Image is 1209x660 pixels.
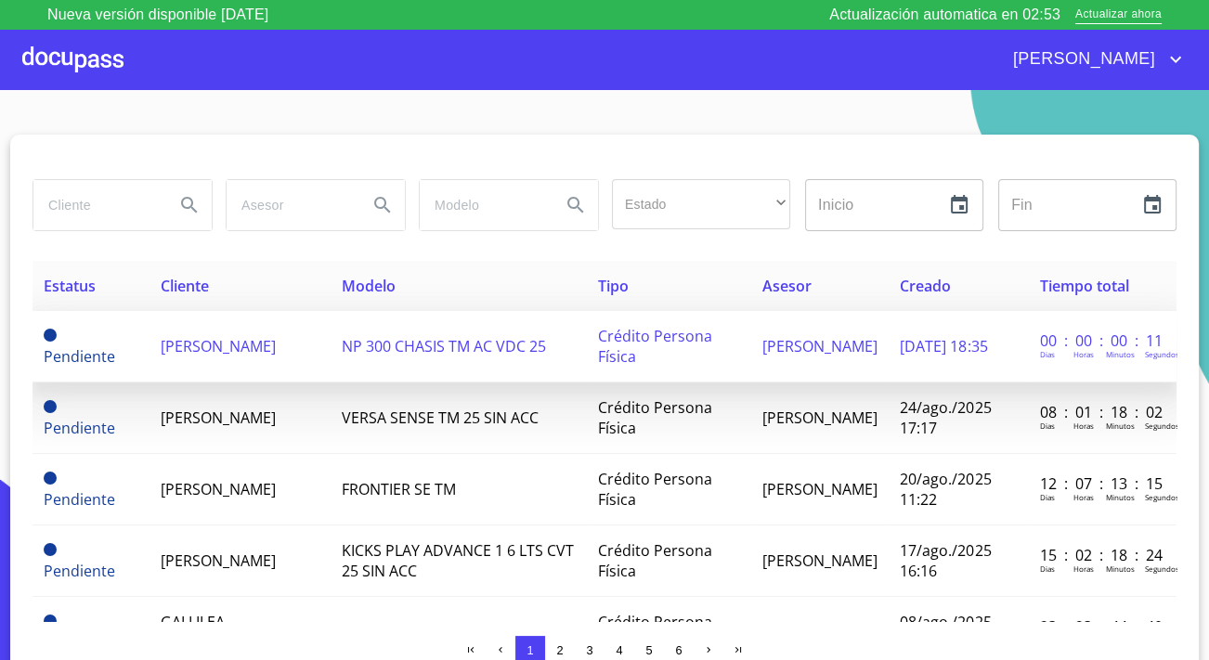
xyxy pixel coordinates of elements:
[161,336,276,356] span: [PERSON_NAME]
[1073,492,1094,502] p: Horas
[342,479,456,499] span: FRONTIER SE TM
[1040,349,1055,359] p: Dias
[762,336,877,356] span: [PERSON_NAME]
[1040,330,1165,351] p: 00 : 00 : 00 : 11
[762,408,877,428] span: [PERSON_NAME]
[829,4,1060,26] p: Actualización automatica en 02:53
[612,179,790,229] div: ​
[553,183,598,227] button: Search
[1073,563,1094,574] p: Horas
[1073,349,1094,359] p: Horas
[675,643,682,657] span: 6
[1040,276,1129,296] span: Tiempo total
[1040,402,1165,422] p: 08 : 01 : 18 : 02
[44,346,115,367] span: Pendiente
[1145,492,1179,502] p: Segundos
[1106,492,1135,502] p: Minutos
[1075,6,1162,25] span: Actualizar ahora
[1145,349,1179,359] p: Segundos
[586,643,592,657] span: 3
[161,408,276,428] span: [PERSON_NAME]
[161,612,276,653] span: GALLILEA [PERSON_NAME]
[161,479,276,499] span: [PERSON_NAME]
[598,326,712,367] span: Crédito Persona Física
[44,276,96,296] span: Estatus
[900,540,991,581] span: 17/ago./2025 16:16
[161,276,209,296] span: Cliente
[360,183,405,227] button: Search
[1073,421,1094,431] p: Horas
[47,4,268,26] p: Nueva versión disponible [DATE]
[342,276,396,296] span: Modelo
[33,180,160,230] input: search
[645,643,652,657] span: 5
[598,276,629,296] span: Tipo
[44,418,115,438] span: Pendiente
[1040,616,1165,637] p: 23 : 23 : 44 : 40
[44,543,57,556] span: Pendiente
[342,540,574,581] span: KICKS PLAY ADVANCE 1 6 LTS CVT 25 SIN ACC
[167,183,212,227] button: Search
[526,643,533,657] span: 1
[762,479,877,499] span: [PERSON_NAME]
[762,276,812,296] span: Asesor
[420,180,546,230] input: search
[556,643,563,657] span: 2
[900,612,991,653] span: 08/ago./2025 18:50
[1106,421,1135,431] p: Minutos
[616,643,622,657] span: 4
[44,489,115,510] span: Pendiente
[1040,563,1055,574] p: Dias
[1106,349,1135,359] p: Minutos
[762,550,877,571] span: [PERSON_NAME]
[44,615,57,628] span: Pendiente
[44,561,115,581] span: Pendiente
[1040,473,1165,494] p: 12 : 07 : 13 : 15
[1040,421,1055,431] p: Dias
[900,336,987,356] span: [DATE] 18:35
[342,408,539,428] span: VERSA SENSE TM 25 SIN ACC
[900,276,951,296] span: Creado
[1040,545,1165,565] p: 15 : 02 : 18 : 24
[227,180,353,230] input: search
[44,400,57,413] span: Pendiente
[161,550,276,571] span: [PERSON_NAME]
[598,469,712,510] span: Crédito Persona Física
[342,336,546,356] span: NP 300 CHASIS TM AC VDC 25
[44,329,57,342] span: Pendiente
[1145,421,1179,431] p: Segundos
[1040,492,1055,502] p: Dias
[1145,563,1179,574] p: Segundos
[44,472,57,485] span: Pendiente
[598,612,712,653] span: Crédito Persona Física
[900,397,991,438] span: 24/ago./2025 17:17
[1106,563,1135,574] p: Minutos
[598,540,712,581] span: Crédito Persona Física
[598,397,712,438] span: Crédito Persona Física
[900,469,991,510] span: 20/ago./2025 11:22
[999,45,1164,74] span: [PERSON_NAME]
[999,45,1187,74] button: account of current user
